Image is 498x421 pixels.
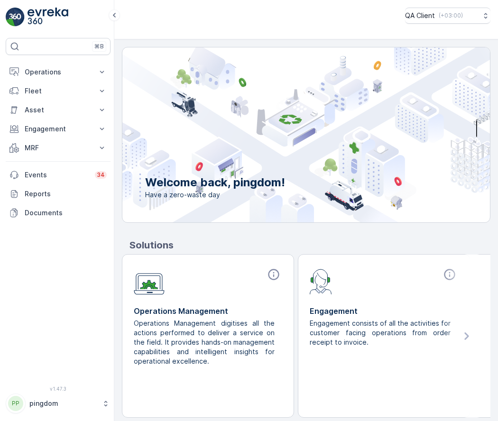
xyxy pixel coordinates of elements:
[6,63,111,82] button: Operations
[6,119,111,138] button: Engagement
[145,175,285,190] p: Welcome back, pingdom!
[94,43,104,50] p: ⌘B
[25,124,92,134] p: Engagement
[80,47,490,222] img: city illustration
[25,189,107,199] p: Reports
[6,386,111,392] span: v 1.47.3
[6,82,111,101] button: Fleet
[129,238,490,252] p: Solutions
[97,171,105,179] p: 34
[8,396,23,411] div: PP
[25,143,92,153] p: MRF
[310,268,332,294] img: module-icon
[6,184,111,203] a: Reports
[6,203,111,222] a: Documents
[28,8,68,27] img: logo_light-DOdMpM7g.png
[25,170,89,180] p: Events
[310,319,451,347] p: Engagement consists of all the activities for customer facing operations from order receipt to in...
[6,8,25,27] img: logo
[25,105,92,115] p: Asset
[25,86,92,96] p: Fleet
[6,101,111,119] button: Asset
[25,208,107,218] p: Documents
[25,67,92,77] p: Operations
[6,394,111,413] button: PPpingdom
[439,12,463,19] p: ( +03:00 )
[6,165,111,184] a: Events34
[405,8,490,24] button: QA Client(+03:00)
[145,190,285,200] span: Have a zero-waste day
[134,305,282,317] p: Operations Management
[134,268,165,295] img: module-icon
[310,305,458,317] p: Engagement
[134,319,275,366] p: Operations Management digitises all the actions performed to deliver a service on the field. It p...
[6,138,111,157] button: MRF
[405,11,435,20] p: QA Client
[29,399,97,408] p: pingdom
